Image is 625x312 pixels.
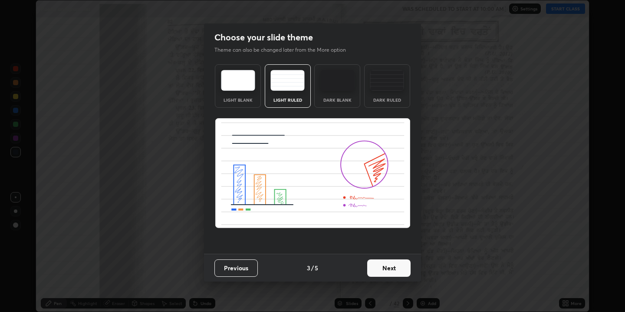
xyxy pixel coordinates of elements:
img: darkRuledTheme.de295e13.svg [370,70,404,91]
img: lightRuledTheme.5fabf969.svg [270,70,305,91]
h4: 5 [315,263,318,272]
div: Light Ruled [270,98,305,102]
img: darkTheme.f0cc69e5.svg [320,70,355,91]
div: Dark Blank [320,98,355,102]
div: Dark Ruled [370,98,405,102]
button: Next [367,259,411,277]
div: Light Blank [220,98,255,102]
h4: / [311,263,314,272]
p: Theme can also be changed later from the More option [214,46,355,54]
img: lightTheme.e5ed3b09.svg [221,70,255,91]
img: lightRuledThemeBanner.591256ff.svg [215,118,411,229]
button: Previous [214,259,258,277]
h2: Choose your slide theme [214,32,313,43]
h4: 3 [307,263,310,272]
